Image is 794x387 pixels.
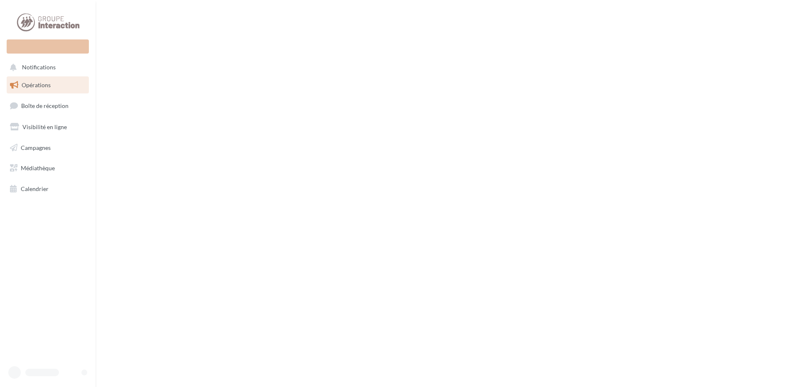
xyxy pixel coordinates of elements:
[21,102,69,109] span: Boîte de réception
[5,97,91,115] a: Boîte de réception
[22,123,67,130] span: Visibilité en ligne
[5,159,91,177] a: Médiathèque
[22,81,51,88] span: Opérations
[5,76,91,94] a: Opérations
[21,144,51,151] span: Campagnes
[5,180,91,198] a: Calendrier
[21,164,55,171] span: Médiathèque
[22,64,56,71] span: Notifications
[5,118,91,136] a: Visibilité en ligne
[5,139,91,157] a: Campagnes
[7,39,89,54] div: Nouvelle campagne
[21,185,49,192] span: Calendrier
